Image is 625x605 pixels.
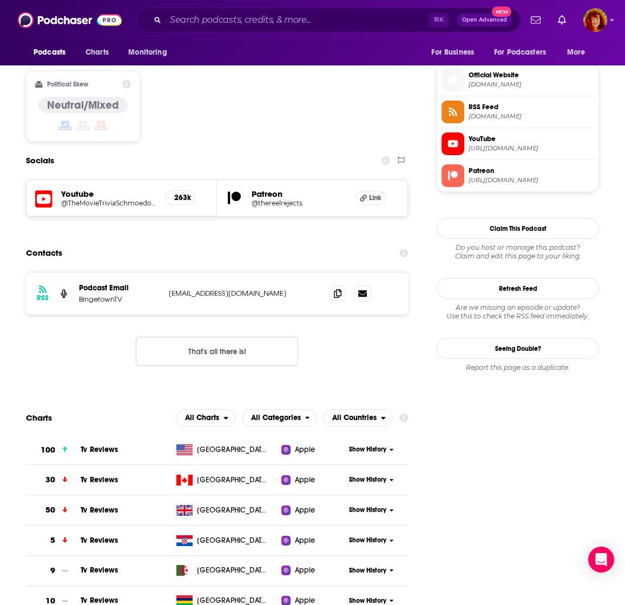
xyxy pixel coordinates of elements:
p: BingetownTV [79,295,160,304]
a: Apple [281,565,342,576]
span: Algeria [197,565,267,576]
span: New [492,6,511,17]
a: 30 [26,465,81,495]
span: Canada [197,475,267,486]
span: Show History [349,536,386,545]
span: Tv Reviews [81,506,119,515]
span: Tv Reviews [81,566,119,575]
span: Official Website [469,70,594,80]
button: open menu [424,42,488,63]
div: Are we missing an episode or update? Use this to check the RSS feed immediately. [437,303,599,321]
a: Apple [281,535,342,546]
a: Seeing Double? [437,338,599,359]
span: Patreon [469,166,594,176]
span: Open Advanced [462,17,507,23]
div: Search podcasts, credits, & more... [136,8,521,32]
button: Show History [342,536,400,545]
a: @TheMovieTriviaSchmoedown [61,199,156,207]
span: Link [369,194,381,202]
div: Claim and edit this page to your liking. [437,243,599,261]
span: patreon.com [469,81,594,89]
button: open menu [242,409,317,427]
span: Show History [349,506,386,515]
a: Tv Reviews [81,596,119,605]
span: Show History [349,475,386,484]
h5: Patreon [252,189,347,199]
p: [EMAIL_ADDRESS][DOMAIN_NAME] [169,289,312,298]
a: Apple [281,475,342,486]
span: More [567,45,585,60]
a: [GEOGRAPHIC_DATA] [172,505,281,516]
div: Open Intercom Messenger [588,547,614,573]
span: feeds.megaphone.fm [469,112,594,121]
button: Nothing here. [136,337,298,366]
h5: Youtube [61,189,156,199]
a: [GEOGRAPHIC_DATA] [172,535,281,546]
span: Show History [349,445,386,454]
span: United Kingdom [197,505,267,516]
button: Show History [342,506,400,515]
button: open menu [487,42,562,63]
a: Show notifications dropdown [527,11,545,29]
button: open menu [323,409,393,427]
span: Apple [295,475,315,486]
span: Tv Reviews [81,475,119,484]
span: Monitoring [128,45,167,60]
img: Podchaser - Follow, Share and Rate Podcasts [18,10,122,30]
span: ⌘ K [429,13,449,27]
span: Croatia [197,535,267,546]
h2: Countries [323,409,393,427]
button: Refresh Feed [437,278,599,299]
span: All Countries [332,414,377,422]
span: Apple [295,505,315,516]
a: RSS Feed[DOMAIN_NAME] [442,101,594,123]
button: open menu [560,42,599,63]
div: Report this page as a duplicate. [437,363,599,372]
span: For Business [431,45,474,60]
span: YouTube [469,134,594,144]
button: Show profile menu [583,8,607,32]
span: Show History [349,566,386,575]
button: Show History [342,566,400,575]
h4: Neutral/Mixed [47,98,119,112]
img: User Profile [583,8,607,32]
span: For Podcasters [494,45,546,60]
a: Apple [281,505,342,516]
a: @thereelrejects [252,199,347,207]
span: United States [197,444,267,455]
h3: 30 [45,474,55,486]
span: Logged in as rpalermo [583,8,607,32]
h3: RSS [37,294,49,302]
span: RSS Feed [469,102,594,112]
a: YouTube[URL][DOMAIN_NAME] [442,132,594,155]
a: Show notifications dropdown [554,11,570,29]
h2: Political Skew [47,81,88,88]
input: Search podcasts, credits, & more... [166,11,429,29]
h2: Categories [242,409,317,427]
button: open menu [176,409,235,427]
h3: 5 [50,534,55,547]
a: Tv Reviews [81,445,119,454]
span: Apple [295,535,315,546]
a: Charts [78,42,115,63]
span: Podcasts [34,45,65,60]
h3: 9 [50,564,55,577]
button: Show History [342,475,400,484]
h3: 100 [41,444,55,456]
span: All Charts [185,414,219,422]
button: open menu [121,42,181,63]
button: open menu [26,42,80,63]
span: https://www.youtube.com/@TheMovieTriviaSchmoedown [469,144,594,152]
a: Tv Reviews [81,536,119,545]
a: 50 [26,495,81,525]
a: Apple [281,444,342,455]
span: https://www.patreon.com/thereelrejects [469,176,594,184]
a: [GEOGRAPHIC_DATA] [172,565,281,576]
h2: Contacts [26,243,62,263]
a: 9 [26,556,81,586]
h2: Platforms [176,409,235,427]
